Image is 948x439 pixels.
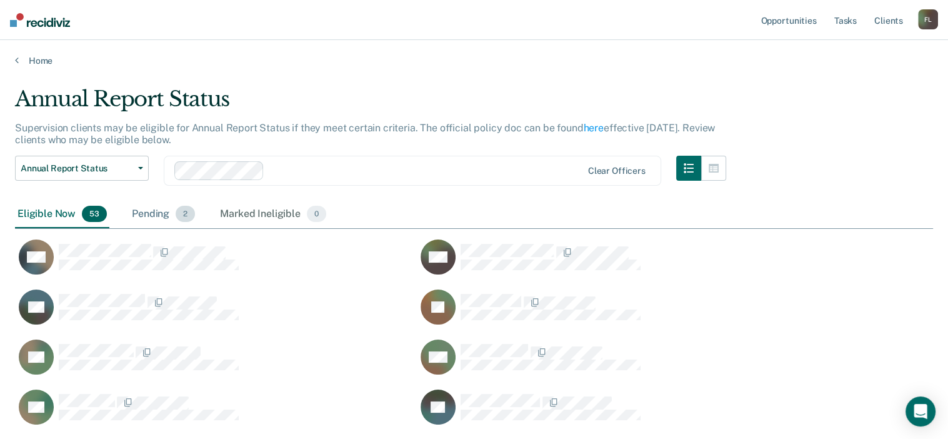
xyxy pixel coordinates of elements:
div: Eligible Now53 [15,201,109,228]
p: Supervision clients may be eligible for Annual Report Status if they meet certain criteria. The o... [15,122,715,146]
button: Annual Report Status [15,156,149,181]
span: Annual Report Status [21,163,133,174]
div: CaseloadOpportunityCell-04675030 [417,339,819,389]
div: CaseloadOpportunityCell-04812507 [417,389,819,439]
div: CaseloadOpportunityCell-03207716 [15,289,417,339]
div: CaseloadOpportunityCell-05240509 [417,239,819,289]
div: F L [918,9,938,29]
div: CaseloadOpportunityCell-04632967 [15,389,417,439]
div: CaseloadOpportunityCell-03363247 [417,289,819,339]
span: 2 [176,206,195,222]
div: Open Intercom Messenger [906,396,936,426]
span: 0 [307,206,326,222]
div: CaseloadOpportunityCell-08261911 [15,339,417,389]
img: Recidiviz [10,13,70,27]
a: Home [15,55,933,66]
div: Marked Ineligible0 [217,201,329,228]
span: 53 [82,206,107,222]
div: Pending2 [129,201,197,228]
a: here [584,122,604,134]
div: Annual Report Status [15,86,726,122]
div: Clear officers [588,166,646,176]
button: FL [918,9,938,29]
div: CaseloadOpportunityCell-02478433 [15,239,417,289]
